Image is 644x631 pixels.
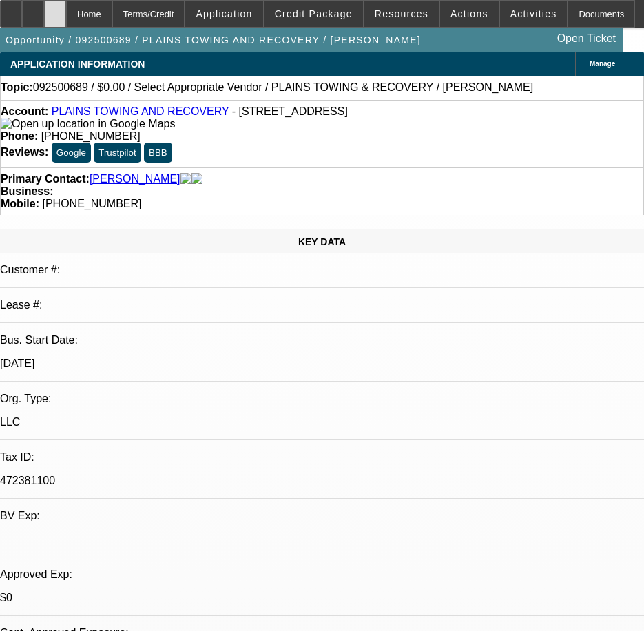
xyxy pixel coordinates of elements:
a: Open Ticket [552,27,621,50]
span: Application [196,8,252,19]
span: Opportunity / 092500689 / PLAINS TOWING AND RECOVERY / [PERSON_NAME] [6,34,421,45]
button: Activities [500,1,568,27]
span: Activities [510,8,557,19]
img: linkedin-icon.png [191,173,202,185]
span: Actions [450,8,488,19]
img: facebook-icon.png [180,173,191,185]
span: KEY DATA [298,236,346,247]
button: Application [185,1,262,27]
span: APPLICATION INFORMATION [10,59,145,70]
span: [PHONE_NUMBER] [41,130,141,142]
button: Trustpilot [94,143,141,163]
strong: Phone: [1,130,38,142]
button: Google [52,143,91,163]
button: Credit Package [264,1,363,27]
span: Manage [590,60,615,68]
a: PLAINS TOWING AND RECOVERY [52,105,229,117]
strong: Account: [1,105,48,117]
button: BBB [144,143,172,163]
strong: Primary Contact: [1,173,90,185]
a: View Google Maps [1,118,175,130]
strong: Topic: [1,81,33,94]
span: Resources [375,8,428,19]
span: 092500689 / $0.00 / Select Appropriate Vendor / PLAINS TOWING & RECOVERY / [PERSON_NAME] [33,81,533,94]
strong: Business: [1,185,53,197]
span: [PHONE_NUMBER] [42,198,141,209]
span: Credit Package [275,8,353,19]
a: [PERSON_NAME] [90,173,180,185]
img: Open up location in Google Maps [1,118,175,130]
span: - [STREET_ADDRESS] [232,105,348,117]
strong: Mobile: [1,198,39,209]
strong: Reviews: [1,146,48,158]
button: Actions [440,1,499,27]
button: Resources [364,1,439,27]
